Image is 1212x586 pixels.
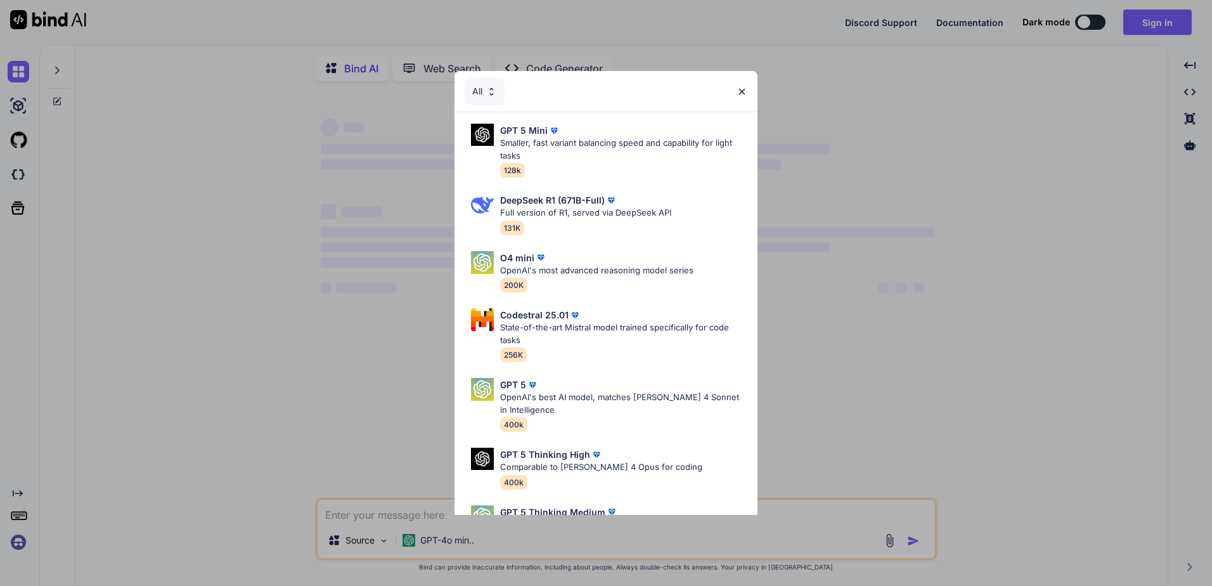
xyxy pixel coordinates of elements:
[500,207,671,219] p: Full version of R1, served via DeepSeek API
[486,86,497,97] img: Pick Models
[471,448,494,470] img: Pick Models
[500,251,534,264] p: O4 mini
[605,505,618,518] img: premium
[500,378,526,391] p: GPT 5
[569,309,581,322] img: premium
[500,461,702,474] p: Comparable to [PERSON_NAME] 4 Opus for coding
[471,124,494,146] img: Pick Models
[500,264,693,277] p: OpenAI's most advanced reasoning model series
[605,194,617,207] img: premium
[471,251,494,274] img: Pick Models
[471,505,494,528] img: Pick Models
[500,475,527,490] span: 400k
[500,163,525,178] span: 128k
[500,391,747,416] p: OpenAI's best AI model, matches [PERSON_NAME] 4 Sonnet in Intelligence
[500,137,747,162] p: Smaller, fast variant balancing speed and capability for light tasks
[500,278,527,292] span: 200K
[471,378,494,401] img: Pick Models
[471,308,494,331] img: Pick Models
[534,251,547,264] img: premium
[500,448,590,461] p: GPT 5 Thinking High
[465,77,505,105] div: All
[471,193,494,216] img: Pick Models
[500,193,605,207] p: DeepSeek R1 (671B-Full)
[500,417,527,432] span: 400k
[500,348,527,362] span: 256K
[548,124,560,137] img: premium
[500,124,548,137] p: GPT 5 Mini
[590,448,603,461] img: premium
[500,505,605,519] p: GPT 5 Thinking Medium
[737,86,747,97] img: close
[500,322,747,346] p: State-of-the-art Mistral model trained specifically for code tasks
[526,379,539,391] img: premium
[500,221,524,235] span: 131K
[500,308,569,322] p: Codestral 25.01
